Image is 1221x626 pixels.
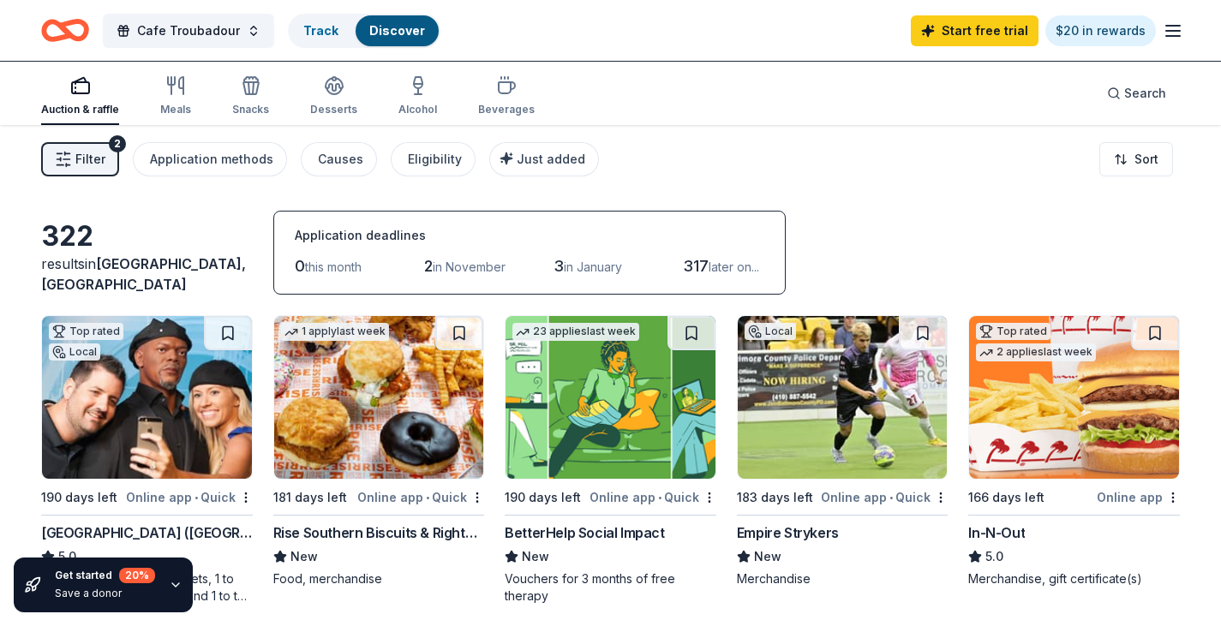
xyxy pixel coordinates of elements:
[554,257,564,275] span: 3
[303,23,338,38] a: Track
[709,259,759,274] span: later on...
[109,135,126,152] div: 2
[49,343,100,361] div: Local
[318,149,363,170] div: Causes
[968,315,1180,587] a: Image for In-N-OutTop rated2 applieslast week166 days leftOnline appIn-N-Out5.0Merchandise, gift ...
[489,142,599,176] button: Just added
[512,323,639,341] div: 23 applies last week
[232,69,269,125] button: Snacks
[969,316,1179,479] img: Image for In-N-Out
[391,142,476,176] button: Eligibility
[737,315,949,587] a: Image for Empire StrykersLocal183 days leftOnline app•QuickEmpire StrykersNewMerchandise
[738,316,948,479] img: Image for Empire Strykers
[41,142,119,176] button: Filter2
[41,103,119,116] div: Auction & raffle
[821,486,948,508] div: Online app Quick
[41,255,246,293] span: [GEOGRAPHIC_DATA], [GEOGRAPHIC_DATA]
[478,69,535,125] button: Beverages
[41,10,89,51] a: Home
[103,14,274,48] button: Cafe Troubadour
[310,103,357,116] div: Desserts
[41,255,246,293] span: in
[1099,142,1173,176] button: Sort
[55,568,155,583] div: Get started
[911,15,1038,46] a: Start free trial
[564,259,622,274] span: in January
[745,323,796,340] div: Local
[369,23,425,38] a: Discover
[478,103,535,116] div: Beverages
[119,568,155,583] div: 20 %
[160,103,191,116] div: Meals
[683,257,709,275] span: 317
[426,491,429,504] span: •
[433,259,506,274] span: in November
[357,486,484,508] div: Online app Quick
[41,219,253,253] div: 322
[985,546,1003,567] span: 5.0
[273,570,485,587] div: Food, merchandise
[1093,76,1180,110] button: Search
[737,522,839,543] div: Empire Strykers
[398,69,437,125] button: Alcohol
[295,225,764,246] div: Application deadlines
[295,257,305,275] span: 0
[301,142,377,176] button: Causes
[232,103,269,116] div: Snacks
[1097,486,1180,508] div: Online app
[150,149,273,170] div: Application methods
[1124,83,1166,104] span: Search
[288,14,440,48] button: TrackDiscover
[976,323,1050,340] div: Top rated
[41,253,253,295] div: results
[290,546,318,567] span: New
[41,522,253,543] div: [GEOGRAPHIC_DATA] ([GEOGRAPHIC_DATA])
[976,343,1096,361] div: 2 applies last week
[517,152,585,166] span: Just added
[273,487,347,508] div: 181 days left
[55,587,155,600] div: Save a donor
[273,315,485,587] a: Image for Rise Southern Biscuits & Righteous Chicken1 applylast week181 days leftOnline app•Quick...
[195,491,198,504] span: •
[522,546,549,567] span: New
[506,316,715,479] img: Image for BetterHelp Social Impact
[424,257,433,275] span: 2
[658,491,661,504] span: •
[737,487,813,508] div: 183 days left
[274,316,484,479] img: Image for Rise Southern Biscuits & Righteous Chicken
[305,259,362,274] span: this month
[505,487,581,508] div: 190 days left
[505,315,716,605] a: Image for BetterHelp Social Impact23 applieslast week190 days leftOnline app•QuickBetterHelp Soci...
[889,491,893,504] span: •
[281,323,389,341] div: 1 apply last week
[137,21,240,41] span: Cafe Troubadour
[273,522,485,543] div: Rise Southern Biscuits & Righteous Chicken
[160,69,191,125] button: Meals
[968,522,1025,543] div: In-N-Out
[968,570,1180,587] div: Merchandise, gift certificate(s)
[41,69,119,125] button: Auction & raffle
[310,69,357,125] button: Desserts
[590,486,716,508] div: Online app Quick
[737,570,949,587] div: Merchandise
[42,316,252,479] img: Image for Hollywood Wax Museum (Hollywood)
[75,149,105,170] span: Filter
[1134,149,1158,170] span: Sort
[41,315,253,605] a: Image for Hollywood Wax Museum (Hollywood)Top ratedLocal190 days leftOnline app•Quick[GEOGRAPHIC_...
[49,323,123,340] div: Top rated
[41,487,117,508] div: 190 days left
[408,149,462,170] div: Eligibility
[505,570,716,605] div: Vouchers for 3 months of free therapy
[505,522,664,543] div: BetterHelp Social Impact
[1045,15,1156,46] a: $20 in rewards
[968,487,1044,508] div: 166 days left
[398,103,437,116] div: Alcohol
[133,142,287,176] button: Application methods
[754,546,781,567] span: New
[126,486,253,508] div: Online app Quick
